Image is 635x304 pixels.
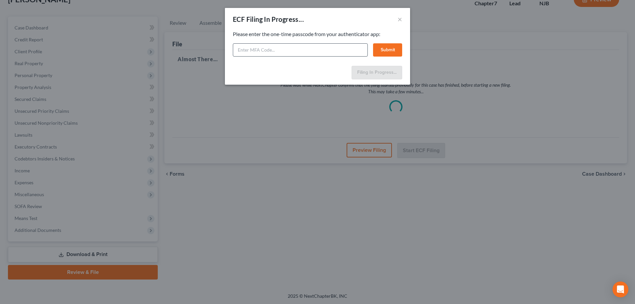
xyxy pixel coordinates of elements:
[352,66,402,80] button: Filing In Progress...
[398,15,402,23] button: ×
[373,43,402,57] button: Submit
[613,282,628,297] div: Open Intercom Messenger
[233,15,304,24] div: ECF Filing In Progress...
[233,30,402,38] p: Please enter the one-time passcode from your authenticator app:
[233,43,368,57] input: Enter MFA Code...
